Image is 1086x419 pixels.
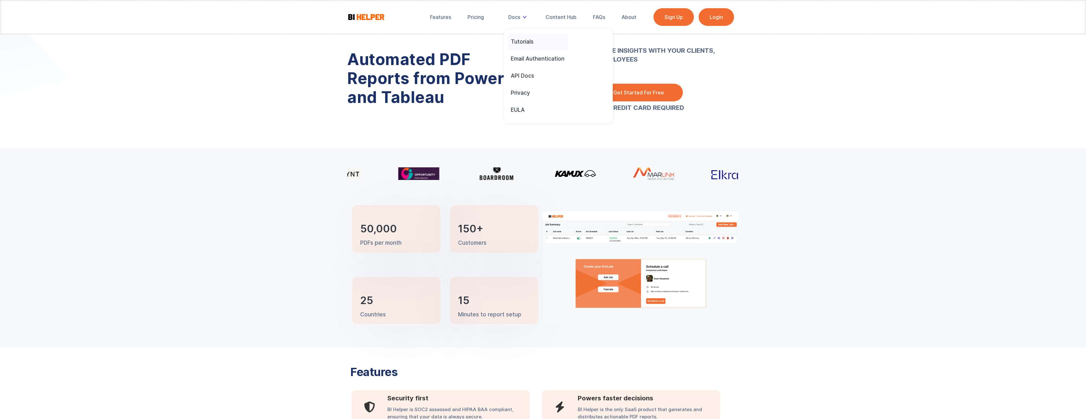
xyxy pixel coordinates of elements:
[430,14,451,20] div: Features
[593,14,605,20] div: FAQs
[511,38,534,45] div: Tutorials
[617,10,641,24] a: About
[511,106,525,113] div: EULA
[508,85,568,102] a: Privacy
[458,296,469,305] h3: 15
[511,89,530,96] div: Privacy
[541,10,581,24] a: Content Hub
[699,8,734,26] a: Login
[468,14,484,20] div: Pricing
[426,10,456,24] a: Features
[387,393,530,403] h3: Security first
[360,224,397,234] h3: 50,000
[350,366,508,378] h3: Features
[653,8,694,26] a: Sign Up
[458,239,486,247] p: Customers
[508,68,568,85] a: API Docs
[578,393,720,403] h3: Powers faster decisions
[458,224,483,234] h3: 150+
[588,10,610,24] a: FAQs
[504,24,649,123] nav: Docs
[508,51,568,68] a: Email Authentication
[511,72,534,79] div: API Docs
[360,311,386,319] p: Countries
[360,296,373,305] h3: 25
[508,33,568,51] a: Tutorials
[463,10,488,24] a: Pricing
[504,10,534,24] div: Docs
[320,168,361,179] img: Klarsynt logo
[347,50,534,107] h1: Automated PDF Reports from Power BI and Tableau
[546,14,576,20] div: Content Hub
[511,55,564,62] div: Email Authentication
[508,102,568,119] a: EULA
[622,14,636,20] div: About
[508,14,520,20] div: Docs
[360,239,402,247] p: PDFs per month
[458,311,521,319] p: Minutes to report setup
